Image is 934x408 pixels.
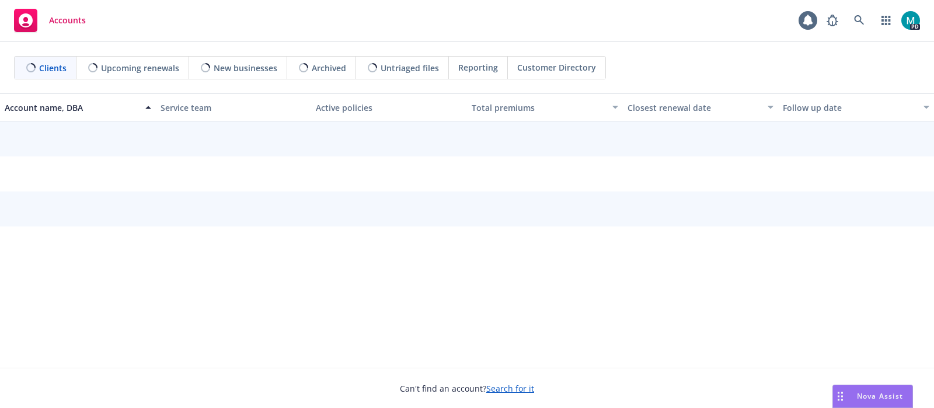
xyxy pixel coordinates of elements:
div: Service team [161,102,307,114]
span: Nova Assist [857,391,903,401]
button: Service team [156,93,312,121]
a: Report a Bug [821,9,844,32]
span: Archived [312,62,346,74]
span: Clients [39,62,67,74]
div: Drag to move [833,385,848,407]
span: Upcoming renewals [101,62,179,74]
span: Accounts [49,16,86,25]
button: Active policies [311,93,467,121]
a: Switch app [874,9,898,32]
div: Closest renewal date [628,102,761,114]
a: Search for it [486,383,534,394]
img: photo [901,11,920,30]
button: Closest renewal date [623,93,779,121]
div: Active policies [316,102,462,114]
button: Total premiums [467,93,623,121]
span: Untriaged files [381,62,439,74]
span: Customer Directory [517,61,596,74]
button: Nova Assist [832,385,913,408]
span: New businesses [214,62,277,74]
a: Search [848,9,871,32]
div: Follow up date [783,102,916,114]
div: Account name, DBA [5,102,138,114]
span: Reporting [458,61,498,74]
span: Can't find an account? [400,382,534,395]
div: Total premiums [472,102,605,114]
a: Accounts [9,4,90,37]
button: Follow up date [778,93,934,121]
